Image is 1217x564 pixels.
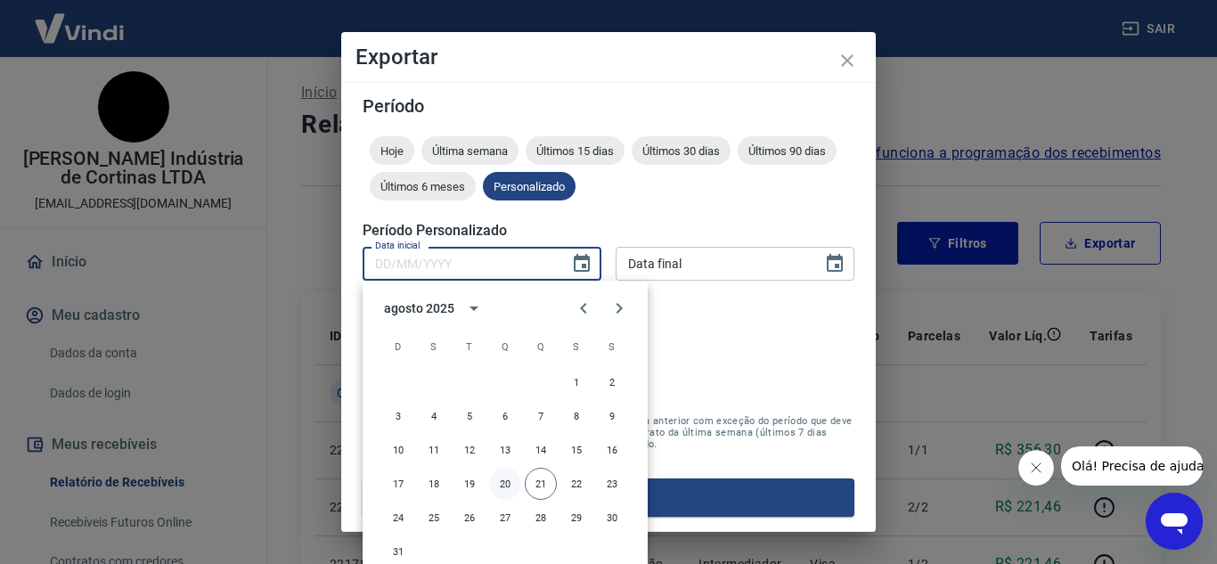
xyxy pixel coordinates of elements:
[525,468,557,500] button: 21
[453,468,486,500] button: 19
[382,468,414,500] button: 17
[1061,446,1203,486] iframe: Mensagem da empresa
[418,468,450,500] button: 18
[382,434,414,466] button: 10
[370,172,476,200] div: Últimos 6 meses
[596,366,628,398] button: 2
[363,247,557,280] input: DD/MM/YYYY
[560,502,592,534] button: 29
[616,247,810,280] input: DD/MM/YYYY
[826,39,869,82] button: close
[1018,450,1054,486] iframe: Fechar mensagem
[370,180,476,193] span: Últimos 6 meses
[382,400,414,432] button: 3
[632,136,731,165] div: Últimos 30 dias
[375,239,421,252] label: Data inicial
[525,400,557,432] button: 7
[363,97,854,115] h5: Período
[596,502,628,534] button: 30
[11,12,150,27] span: Olá! Precisa de ajuda?
[459,293,489,323] button: calendar view is open, switch to year view
[560,468,592,500] button: 22
[526,136,625,165] div: Últimos 15 dias
[483,172,576,200] div: Personalizado
[525,329,557,364] span: quinta-feira
[418,400,450,432] button: 4
[489,502,521,534] button: 27
[382,329,414,364] span: domingo
[382,502,414,534] button: 24
[601,290,637,326] button: Next month
[355,46,862,68] h4: Exportar
[566,290,601,326] button: Previous month
[560,366,592,398] button: 1
[370,136,414,165] div: Hoje
[453,502,486,534] button: 26
[596,329,628,364] span: sábado
[817,246,853,282] button: Choose date
[525,434,557,466] button: 14
[632,144,731,158] span: Últimos 30 dias
[489,329,521,364] span: quarta-feira
[421,144,519,158] span: Última semana
[596,434,628,466] button: 16
[453,434,486,466] button: 12
[564,246,600,282] button: Choose date
[1146,493,1203,550] iframe: Botão para abrir a janela de mensagens
[738,136,837,165] div: Últimos 90 dias
[384,299,453,318] div: agosto 2025
[560,329,592,364] span: sexta-feira
[525,502,557,534] button: 28
[363,222,854,240] h5: Período Personalizado
[596,400,628,432] button: 9
[453,329,486,364] span: terça-feira
[418,434,450,466] button: 11
[453,400,486,432] button: 5
[526,144,625,158] span: Últimos 15 dias
[560,400,592,432] button: 8
[483,180,576,193] span: Personalizado
[421,136,519,165] div: Última semana
[560,434,592,466] button: 15
[370,144,414,158] span: Hoje
[738,144,837,158] span: Últimos 90 dias
[596,468,628,500] button: 23
[489,434,521,466] button: 13
[489,400,521,432] button: 6
[418,502,450,534] button: 25
[418,329,450,364] span: segunda-feira
[489,468,521,500] button: 20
